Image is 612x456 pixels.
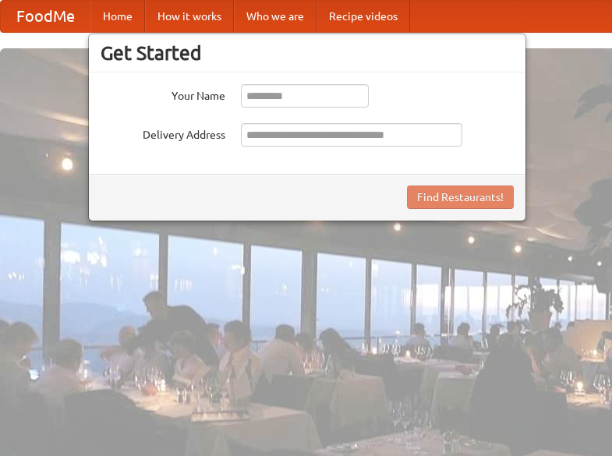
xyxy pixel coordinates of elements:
[101,123,225,143] label: Delivery Address
[1,1,90,32] a: FoodMe
[101,84,225,104] label: Your Name
[101,41,514,65] h3: Get Started
[234,1,317,32] a: Who we are
[407,186,514,209] button: Find Restaurants!
[317,1,410,32] a: Recipe videos
[90,1,145,32] a: Home
[145,1,234,32] a: How it works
